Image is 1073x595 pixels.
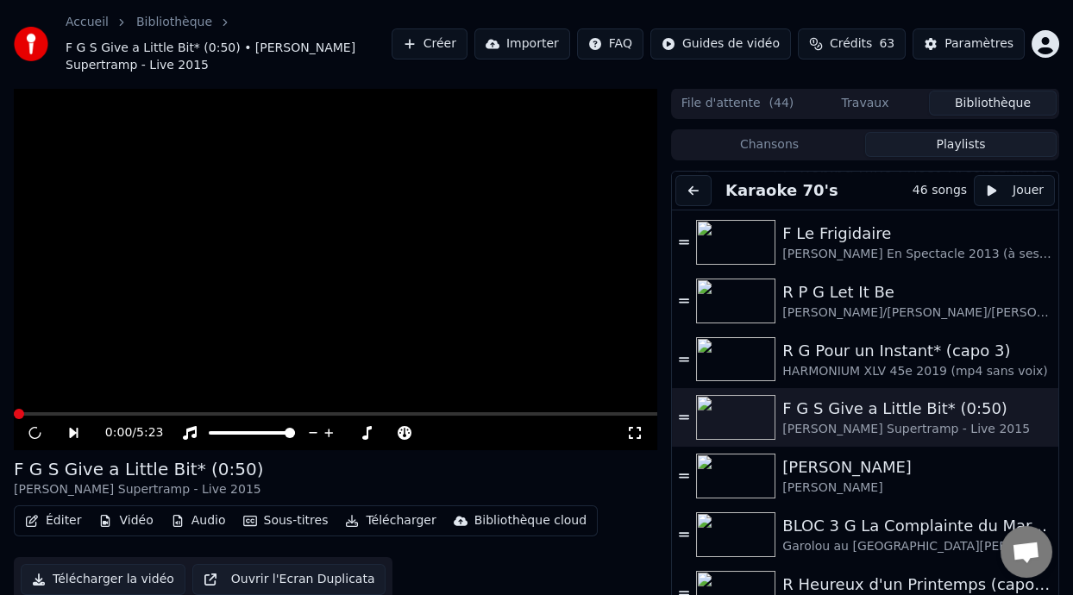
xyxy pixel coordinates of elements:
div: [PERSON_NAME]/[PERSON_NAME]/[PERSON_NAME] THE BEATLES (voix 20%) [782,304,1051,322]
div: 46 songs [913,182,967,199]
div: / [105,424,147,442]
div: HARMONIUM XLV 45e 2019 (mp4 sans voix) [782,363,1051,380]
span: 0:00 [105,424,132,442]
span: Crédits [830,35,872,53]
a: Bibliothèque [136,14,212,31]
button: Travaux [801,91,929,116]
div: Ouvrir le chat [1001,526,1052,578]
button: Chansons [674,132,865,157]
div: [PERSON_NAME] En Spectacle 2013 (à ses 80 ans) [782,246,1051,263]
button: Audio [164,509,233,533]
div: Bibliothèque cloud [474,512,587,529]
button: Paramètres [913,28,1025,60]
button: File d'attente [674,91,801,116]
div: F Le Frigidaire [782,222,1051,246]
button: Importer [474,28,570,60]
div: [PERSON_NAME] [782,479,1051,497]
div: R P G Let It Be [782,280,1051,304]
span: 63 [879,35,894,53]
button: Sous-titres [236,509,336,533]
div: [PERSON_NAME] [782,455,1051,479]
div: F G S Give a Little Bit* (0:50) [782,397,1051,421]
button: Télécharger la vidéo [21,564,185,595]
div: BLOC 3 G La Complainte du Maréchal [PERSON_NAME] [782,514,1051,538]
div: [PERSON_NAME] Supertramp - Live 2015 [14,481,264,498]
button: Ouvrir l'Ecran Duplicata [192,564,386,595]
span: ( 44 ) [769,95,794,112]
button: Vidéo [91,509,160,533]
div: R G Pour un Instant* (capo 3) [782,339,1051,363]
div: Paramètres [944,35,1013,53]
button: Éditer [18,509,88,533]
button: FAQ [577,28,643,60]
div: [PERSON_NAME] Supertramp - Live 2015 [782,421,1051,438]
span: 5:23 [136,424,163,442]
div: F G S Give a Little Bit* (0:50) [14,457,264,481]
button: Karaoke 70's [718,178,845,203]
button: Guides de vidéo [650,28,791,60]
button: Créer [392,28,467,60]
button: Télécharger [338,509,442,533]
span: F G S Give a Little Bit* (0:50) • [PERSON_NAME] Supertramp - Live 2015 [66,40,392,74]
img: youka [14,27,48,61]
button: Crédits63 [798,28,906,60]
button: Jouer [974,175,1055,206]
a: Accueil [66,14,109,31]
div: Garolou au [GEOGRAPHIC_DATA][PERSON_NAME] 1978 (voix 40%) [782,538,1051,555]
button: Playlists [865,132,1057,157]
button: Bibliothèque [929,91,1057,116]
nav: breadcrumb [66,14,392,74]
